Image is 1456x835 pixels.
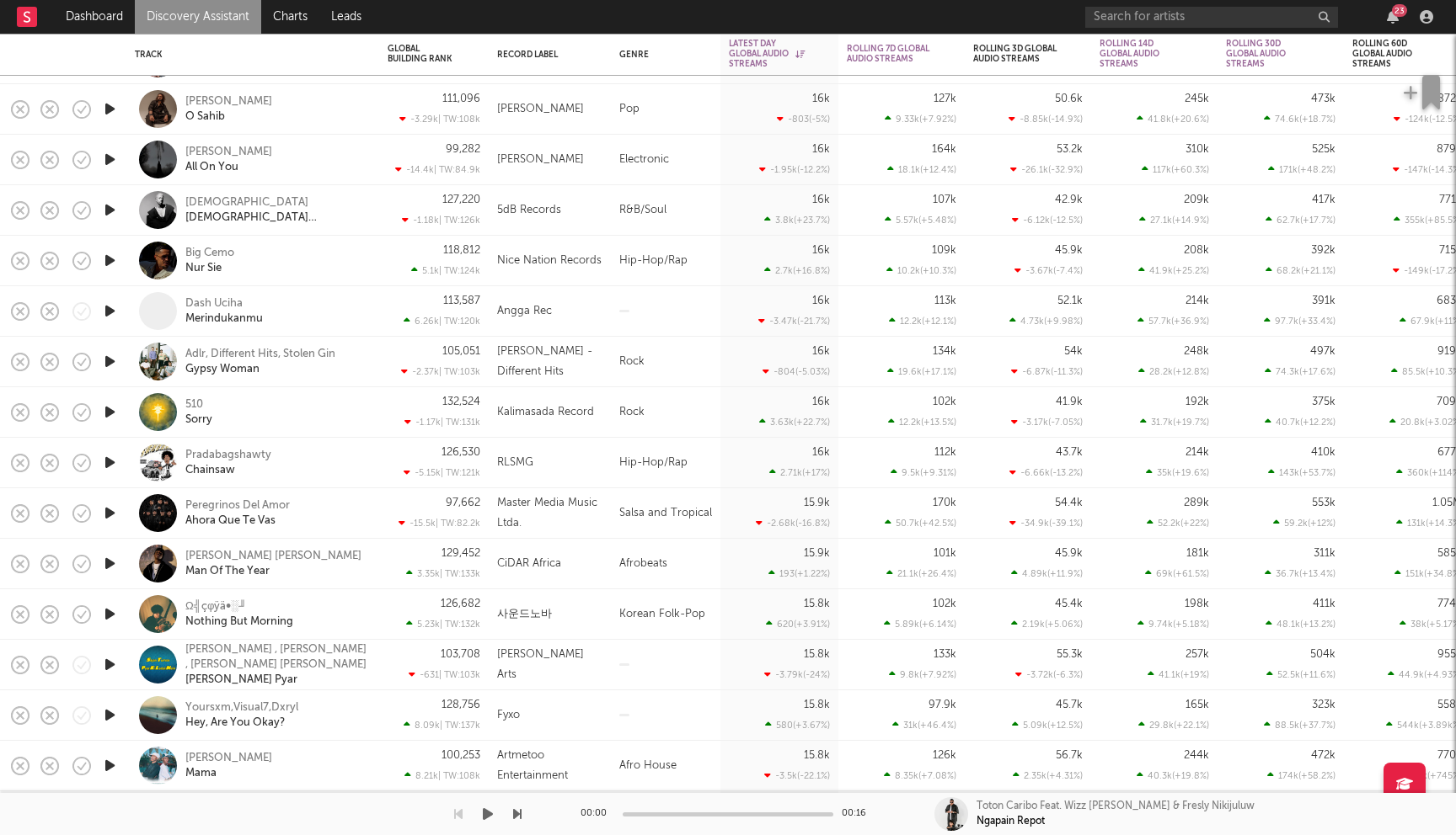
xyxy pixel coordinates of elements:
[1137,770,1209,781] div: 40.3k ( +19.8 % )
[1009,518,1083,529] div: -34.9k ( -39.1 % )
[1015,669,1083,680] div: -3.72k ( -6.3 % )
[619,50,704,60] div: Genre
[1137,316,1209,327] div: 57.7k ( +36.9 % )
[1147,518,1209,529] div: 52.2k ( +22 % )
[611,337,720,387] div: Rock
[1264,720,1336,731] div: 88.5k ( +37.7 % )
[804,548,830,559] div: 15.9k
[1312,144,1336,155] div: 525k
[842,804,875,824] div: 00:16
[1313,598,1336,609] div: 411k
[1184,245,1209,256] div: 208k
[388,619,480,630] div: 5.23k | TW: 132k
[1226,39,1310,69] div: Rolling 30D Global Audio Streams
[1055,245,1083,256] div: 45.9k
[804,750,830,761] div: 15.8k
[1265,366,1336,377] div: 74.3k ( +17.6 % )
[1013,770,1083,781] div: 2.35k ( +4.31 % )
[1264,114,1336,125] div: 74.6k ( +18.7 % )
[388,114,480,125] div: -3.29k | TW: 108k
[756,518,830,529] div: -2.68k ( -16.8 % )
[812,144,830,155] div: 16k
[1011,568,1083,579] div: 4.89k ( +11.9 % )
[185,448,271,463] div: Pradabagshawty
[1310,649,1336,660] div: 504k
[388,366,480,377] div: -2.37k | TW: 103k
[804,497,830,508] div: 15.9k
[892,720,956,731] div: 31k ( +46.4 % )
[884,770,956,781] div: 8.35k ( +7.08 % )
[1012,215,1083,226] div: -6.12k ( -12.5 % )
[1312,396,1336,407] div: 375k
[769,467,830,478] div: 2.71k ( +17 % )
[1186,649,1209,660] div: 257k
[443,245,480,256] div: 118,812
[1184,750,1209,761] div: 244k
[185,463,235,478] a: Chainsaw
[388,44,455,64] div: Global Building Rank
[1184,497,1209,508] div: 289k
[1138,366,1209,377] div: 28.2k ( +12.8 % )
[1273,518,1336,529] div: 59.2k ( +12 % )
[1264,316,1336,327] div: 97.7k ( +33.4 % )
[185,766,217,781] a: Mama
[185,564,270,579] a: Man Of The Year
[185,498,290,513] a: Peregrinos Del Amor
[812,396,830,407] div: 16k
[764,265,830,276] div: 2.7k ( +16.8 % )
[442,396,480,407] div: 132,524
[888,417,956,428] div: 12.2k ( +13.5 % )
[1146,467,1209,478] div: 35k ( +19.6 % )
[1266,215,1336,226] div: 62.7k ( +17.7 % )
[497,604,552,625] div: 사운드노바
[932,245,956,256] div: 109k
[185,673,297,688] div: [PERSON_NAME] Pyar
[442,699,480,710] div: 128,756
[1064,346,1083,357] div: 54k
[1184,346,1209,357] div: 248k
[185,642,367,673] div: [PERSON_NAME] , [PERSON_NAME] , [PERSON_NAME] [PERSON_NAME]
[185,195,308,210] a: [DEMOGRAPHIC_DATA]
[185,412,212,428] a: Sorry
[1056,750,1083,761] div: 56.7k
[185,311,263,327] a: Merindukanmu
[804,699,830,710] div: 15.8k
[1056,699,1083,710] div: 45.7k
[135,50,362,60] div: Track
[185,362,260,377] div: Gypsy Woman
[185,296,243,311] a: Dash Uciha
[1055,548,1083,559] div: 45.9k
[933,396,956,407] div: 102k
[497,705,520,726] div: Fyxo
[497,645,602,685] div: [PERSON_NAME] Arts
[441,649,480,660] div: 103,708
[812,194,830,205] div: 16k
[185,145,272,160] div: [PERSON_NAME]
[442,447,480,458] div: 126,530
[932,144,956,155] div: 164k
[1186,295,1209,306] div: 214k
[1011,619,1083,630] div: 2.19k ( +5.06 % )
[1014,265,1083,276] div: -3.67k ( -7.4 % )
[185,397,203,412] a: 510
[933,598,956,609] div: 102k
[1268,164,1336,175] div: 171k ( +48.2 % )
[1138,265,1209,276] div: 41.9k ( +25.2 % )
[497,150,584,170] div: [PERSON_NAME]
[611,84,720,135] div: Pop
[933,346,956,357] div: 134k
[763,366,830,377] div: -804 ( -5.03 % )
[611,539,720,589] div: Afrobeats
[1185,598,1209,609] div: 198k
[497,251,602,271] div: Nice Nation Records
[1142,164,1209,175] div: 117k ( +60.3 % )
[764,215,830,226] div: 3.8k ( +23.7 % )
[933,750,956,761] div: 126k
[934,93,956,104] div: 127k
[185,614,293,630] a: Nothing But Morning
